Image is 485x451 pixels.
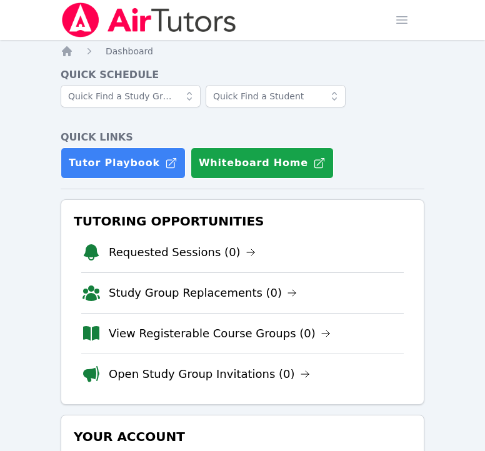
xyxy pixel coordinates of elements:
a: Dashboard [106,45,153,57]
a: View Registerable Course Groups (0) [109,325,331,342]
h3: Your Account [71,425,414,448]
input: Quick Find a Student [206,85,346,107]
a: Open Study Group Invitations (0) [109,365,310,383]
a: Study Group Replacements (0) [109,284,297,302]
span: Dashboard [106,46,153,56]
input: Quick Find a Study Group [61,85,201,107]
nav: Breadcrumb [61,45,424,57]
button: Whiteboard Home [191,147,334,179]
img: Air Tutors [61,2,237,37]
a: Tutor Playbook [61,147,186,179]
h4: Quick Links [61,130,424,145]
a: Requested Sessions (0) [109,244,256,261]
h3: Tutoring Opportunities [71,210,414,232]
h4: Quick Schedule [61,67,424,82]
